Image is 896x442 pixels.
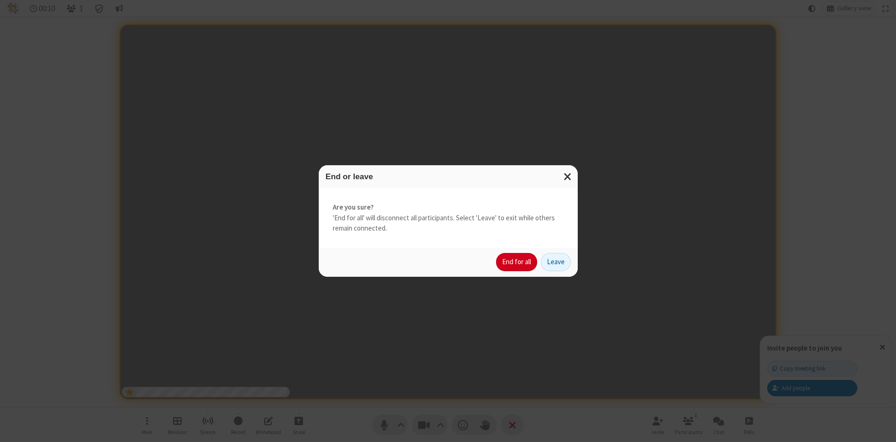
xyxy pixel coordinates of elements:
[319,188,578,248] div: 'End for all' will disconnect all participants. Select 'Leave' to exit while others remain connec...
[541,253,571,272] button: Leave
[496,253,537,272] button: End for all
[326,172,571,181] h3: End or leave
[333,202,564,213] strong: Are you sure?
[558,165,578,188] button: Close modal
